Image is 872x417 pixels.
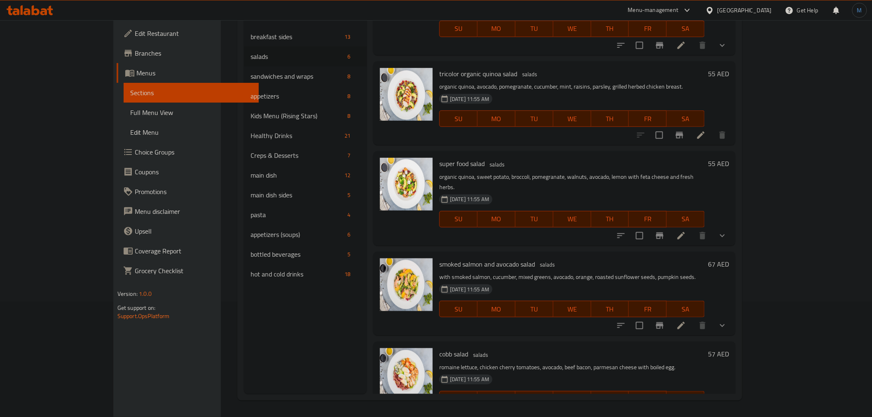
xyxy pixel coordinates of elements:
div: items [344,249,354,259]
button: SA [667,391,705,408]
button: SU [439,391,478,408]
span: Choice Groups [135,147,252,157]
button: FR [629,211,667,227]
svg: Show Choices [717,231,727,241]
div: Healthy Drinks21 [244,126,367,145]
span: 8 [344,112,354,120]
span: 5 [344,191,354,199]
div: items [344,210,354,220]
p: organic quinoa, avocado, pomegranate, cucumber, mint, raisins, parsley, grilled herbed chicken br... [439,82,705,92]
span: MO [481,303,512,315]
span: breakfast sides [251,32,341,42]
span: WE [557,303,588,315]
div: items [344,91,354,101]
span: 7 [344,152,354,159]
span: 5 [344,251,354,258]
div: items [344,150,354,160]
span: TH [595,393,626,405]
span: salads [251,52,344,61]
a: Grocery Checklist [117,261,259,281]
span: MO [481,23,512,35]
button: sort-choices [611,35,631,55]
span: TU [519,393,550,405]
img: tricolor organic quinoa salad [380,68,433,121]
div: hot and cold drinks18 [244,264,367,284]
span: TU [519,113,550,125]
span: MO [481,213,512,225]
span: hot and cold drinks [251,269,341,279]
button: SA [667,301,705,317]
button: show more [713,316,732,335]
span: Grocery Checklist [135,266,252,276]
img: smoked salmon and avocado salad [380,258,433,311]
button: TU [516,391,553,408]
span: appetizers (soups) [251,230,344,239]
button: MO [478,110,516,127]
button: SA [667,21,705,37]
span: Select to update [631,37,648,54]
span: FR [632,113,663,125]
button: delete [693,35,713,55]
button: TU [516,110,553,127]
button: FR [629,391,667,408]
button: WE [553,211,591,227]
span: 13 [341,33,354,41]
button: TU [516,301,553,317]
span: pasta [251,210,344,220]
span: 18 [341,270,354,278]
div: Menu-management [628,5,679,15]
h6: 55 AED [708,68,729,80]
nav: Menu sections [244,4,367,287]
span: SU [443,113,474,125]
div: main dish12 [244,165,367,185]
button: SU [439,110,478,127]
button: WE [553,301,591,317]
span: TU [519,213,550,225]
span: SU [443,23,474,35]
div: sandwiches and wraps [251,71,344,81]
div: items [341,269,354,279]
span: 12 [341,171,354,179]
button: MO [478,21,516,37]
div: salads [519,70,540,80]
a: Edit menu item [676,321,686,330]
button: Branch-specific-item [670,125,689,145]
span: [DATE] 11:55 AM [447,286,492,293]
span: smoked salmon and avocado salad [439,258,535,270]
span: FR [632,213,663,225]
div: items [344,230,354,239]
div: pasta4 [244,205,367,225]
span: MO [481,113,512,125]
span: TU [519,23,550,35]
span: Get support on: [117,302,155,313]
span: Upsell [135,226,252,236]
span: Sections [130,88,252,98]
span: FR [632,303,663,315]
span: 21 [341,132,354,140]
span: 4 [344,211,354,219]
button: TH [591,110,629,127]
button: WE [553,21,591,37]
button: FR [629,301,667,317]
div: [GEOGRAPHIC_DATA] [717,6,772,15]
h6: 55 AED [708,158,729,169]
span: M [857,6,862,15]
svg: Show Choices [717,40,727,50]
div: Kids Menu (Rising Stars)8 [244,106,367,126]
a: Edit Menu [124,122,259,142]
button: TU [516,211,553,227]
a: Sections [124,83,259,103]
div: items [344,190,354,200]
span: salads [486,160,508,169]
button: SA [667,110,705,127]
span: Edit Restaurant [135,28,252,38]
div: Creps & Desserts7 [244,145,367,165]
span: SU [443,213,474,225]
button: TH [591,301,629,317]
a: Coupons [117,162,259,182]
div: breakfast sides13 [244,27,367,47]
span: Edit Menu [130,127,252,137]
span: TH [595,213,626,225]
